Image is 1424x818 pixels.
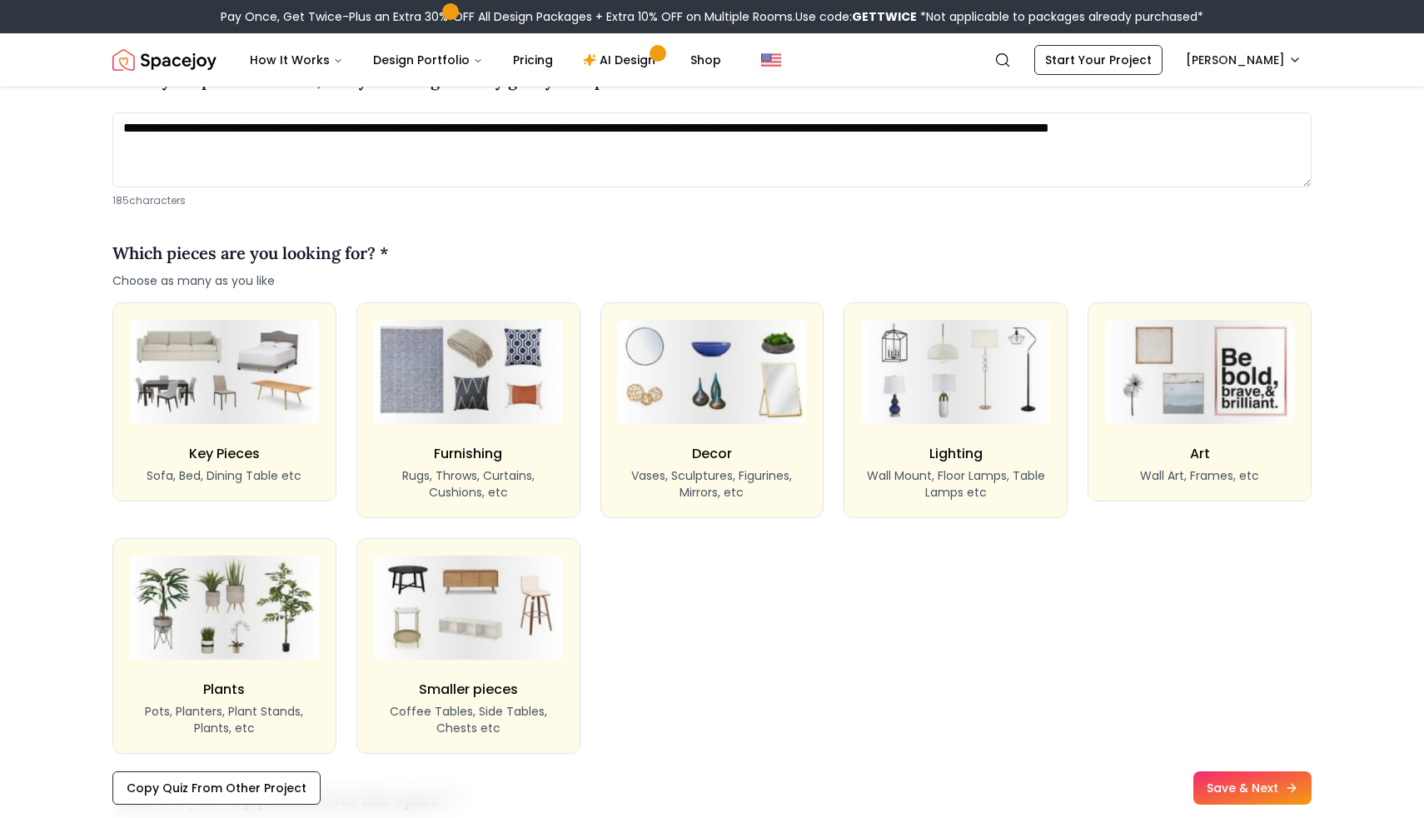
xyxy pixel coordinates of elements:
[374,467,563,501] p: Rugs, Throws, Curtains, Cushions, etc
[130,556,319,660] img: Plants
[677,43,734,77] a: Shop
[861,467,1050,501] p: Wall Mount, Floor Lamps, Table Lamps etc
[130,320,319,424] img: Key Pieces
[374,703,563,736] p: Coffee Tables, Side Tables, Chests etc
[852,8,917,25] b: GETTWICE
[356,302,580,518] button: FurnishingFurnishingRugs, Throws, Curtains, Cushions, etc
[356,538,580,754] button: Smaller piecesSmaller piecesCoffee Tables, Side Tables, Chests etc
[1176,45,1312,75] button: [PERSON_NAME]
[112,33,1312,87] nav: Global
[112,538,336,754] button: PlantsPlantsPots, Planters, Plant Stands, Plants, etc
[112,241,389,266] h4: Which pieces are you looking for? *
[221,8,1203,25] div: Pay Once, Get Twice-Plus an Extra 30% OFF All Design Packages + Extra 10% OFF on Multiple Rooms.
[237,43,734,77] nav: Main
[929,444,983,464] h3: Lighting
[130,703,319,736] p: Pots, Planters, Plant Stands, Plants, etc
[189,444,260,464] h3: Key Pieces
[112,43,217,77] a: Spacejoy
[419,680,518,700] h3: Smaller pieces
[112,302,336,501] button: Key PiecesKey PiecesSofa, Bed, Dining Table etc
[600,302,824,518] button: DecorDecorVases, Sculptures, Figurines, Mirrors, etc
[147,467,301,484] p: Sofa, Bed, Dining Table etc
[112,43,217,77] img: Spacejoy Logo
[374,556,563,660] img: Smaller pieces
[203,680,245,700] h3: Plants
[761,50,781,70] img: United States
[360,43,496,77] button: Design Portfolio
[1105,320,1294,424] img: Art
[1088,302,1312,501] button: ArtArtWall Art, Frames, etc
[1190,444,1210,464] h3: Art
[618,320,807,424] img: Decor
[434,444,502,464] h3: Furnishing
[1034,45,1163,75] a: Start Your Project
[795,8,917,25] span: Use code:
[692,444,732,464] h3: Decor
[844,302,1068,518] button: LightingLightingWall Mount, Floor Lamps, Table Lamps etc
[237,43,356,77] button: How It Works
[618,467,807,501] p: Vases, Sculptures, Figurines, Mirrors, etc
[1140,467,1259,484] p: Wall Art, Frames, etc
[1193,771,1312,805] button: Save & Next
[112,272,389,289] span: Choose as many as you like
[917,8,1203,25] span: *Not applicable to packages already purchased*
[112,771,321,805] button: Copy Quiz From Other Project
[861,320,1050,424] img: Lighting
[500,43,566,77] a: Pricing
[374,320,563,424] img: Furnishing
[570,43,674,77] a: AI Design
[112,194,1312,207] p: 185 characters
